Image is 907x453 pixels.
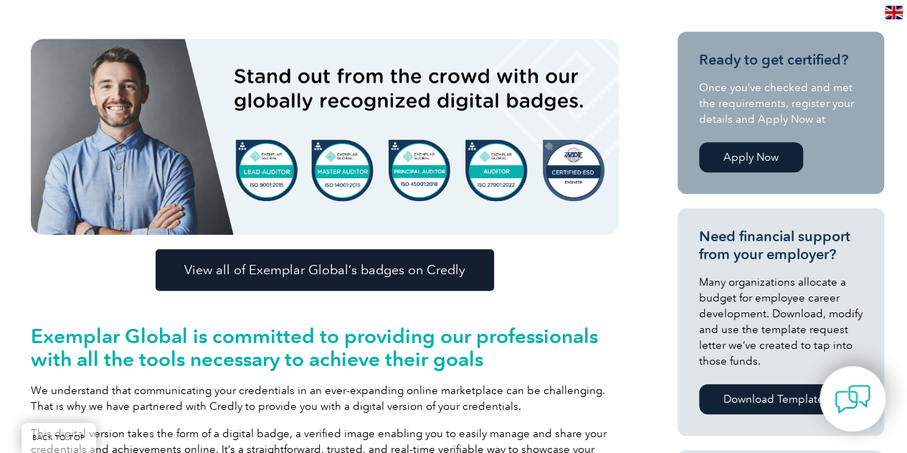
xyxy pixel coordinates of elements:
h2: Exemplar Global is committed to providing our professionals with all the tools necessary to achie... [31,324,619,370]
span: View all of Exemplar Global’s badges on Credly [184,263,465,276]
a: Apply Now [699,142,803,172]
p: We understand that communicating your credentials in an ever-expanding online marketplace can be ... [31,383,619,414]
h3: Need financial support from your employer? [699,228,863,263]
img: badges [31,39,619,235]
img: contact-chat.png [835,381,870,417]
h3: Ready to get certified? [699,51,863,69]
p: Many organizations allocate a budget for employee career development. Download, modify and use th... [699,274,863,369]
p: Once you’ve checked and met the requirements, register your details and Apply Now at [699,80,863,127]
img: en [885,6,903,19]
a: Download Template [699,384,848,414]
a: BACK TO TOP [22,423,96,453]
a: View all of Exemplar Global’s badges on Credly [156,249,494,291]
